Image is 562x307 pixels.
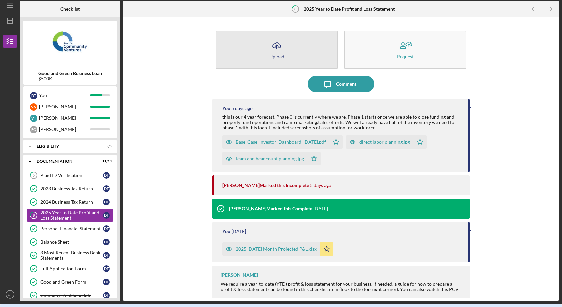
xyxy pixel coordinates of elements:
[27,182,113,195] a: 2023 Business Tax ReturnDT
[40,199,103,205] div: 2024 Business Tax Return
[336,76,356,92] div: Comment
[27,195,113,209] a: 2024 Business Tax ReturnDT
[60,6,80,12] b: Checklist
[39,90,90,101] div: You
[27,262,113,275] a: Full Application FormDT
[222,152,321,165] button: team and headcount planning.jpg
[38,76,102,81] div: $500K
[40,250,103,261] div: 3 Most Recent Business Bank Statements
[40,266,103,271] div: Full Application Form
[236,156,304,161] div: team and headcount planning.jpg
[236,246,317,252] div: 2025 [DATE] Month Projected P&L.xlsx
[39,101,90,112] div: [PERSON_NAME]
[236,139,326,145] div: Base_Case_Investor_Dashboard_[DATE].pdf
[37,159,95,163] div: Documentation
[33,213,35,218] tspan: 8
[37,144,95,148] div: Eligibility
[103,185,110,192] div: D T
[346,135,427,149] button: direct labor planning.jpg
[27,222,113,235] a: Personal Financial StatementDT
[222,135,343,149] button: Base_Case_Investor_Dashboard_[DATE].pdf
[40,186,103,191] div: 2023 Business Tax Return
[40,239,103,245] div: Balance Sheet
[221,281,463,297] div: We require a year-to-date (YTD) profit & loss statement for your business. If needed, a guide for...
[222,242,333,256] button: 2025 [DATE] Month Projected P&L.xlsx
[103,172,110,179] div: D T
[100,159,112,163] div: 11 / 13
[30,103,37,111] div: V N
[313,206,328,211] time: 2025-08-20 21:44
[39,112,90,124] div: [PERSON_NAME]
[304,6,395,12] b: 2025 Year to Date Profit and Loss Statement
[103,239,110,245] div: D T
[221,272,258,278] div: [PERSON_NAME]
[27,235,113,249] a: Balance SheetDT
[103,265,110,272] div: D T
[294,7,296,11] tspan: 8
[103,279,110,285] div: D T
[40,173,103,178] div: Plaid ID Verification
[27,275,113,289] a: Good and Green FormDT
[100,144,112,148] div: 5 / 5
[30,126,37,133] div: E G
[231,106,253,111] time: 2025-08-29 19:33
[397,54,414,59] div: Request
[40,226,103,231] div: Personal Financial Statement
[344,31,466,69] button: Request
[39,124,90,135] div: [PERSON_NAME]
[103,225,110,232] div: D T
[229,206,312,211] div: [PERSON_NAME] Marked this Complete
[216,31,338,69] button: Upload
[103,199,110,205] div: D T
[40,293,103,298] div: Company Debt Schedule
[40,279,103,285] div: Good and Green Form
[27,169,113,182] a: 5Plaid ID VerificationDT
[103,292,110,299] div: D T
[103,252,110,259] div: D T
[231,229,246,234] time: 2025-08-20 18:14
[222,183,309,188] div: [PERSON_NAME] Marked this Incomplete
[27,209,113,222] a: 82025 Year to Date Profit and Loss StatementDT
[38,71,102,76] b: Good and Green Business Loan
[40,210,103,221] div: 2025 Year to Date Profit and Loss Statement
[8,293,12,296] text: DT
[222,106,230,111] div: You
[222,114,461,130] div: this is our 4 year forecast, Phase 0 is currently where we are. Phase 1 starts once we are able t...
[27,249,113,262] a: 3 Most Recent Business Bank StatementsDT
[103,212,110,219] div: D T
[30,92,37,99] div: D T
[269,54,284,59] div: Upload
[27,289,113,302] a: Company Debt ScheduleDT
[310,183,331,188] time: 2025-08-29 18:11
[33,173,35,178] tspan: 5
[23,24,117,64] img: Product logo
[222,229,230,234] div: You
[30,115,37,122] div: V T
[308,76,374,92] button: Comment
[359,139,410,145] div: direct labor planning.jpg
[3,288,17,301] button: DT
